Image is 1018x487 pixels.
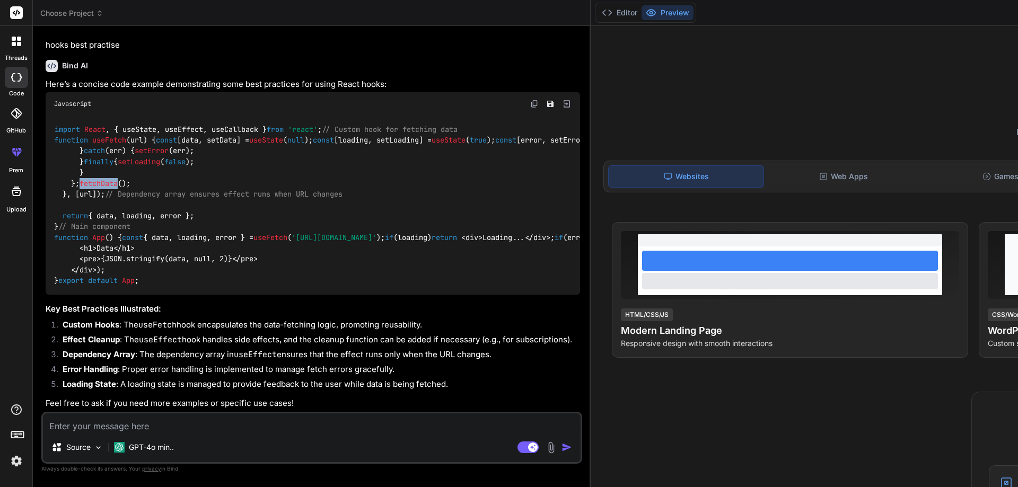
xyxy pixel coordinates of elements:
span: h1 [122,243,130,253]
span: const [495,135,516,145]
span: < > [80,254,101,264]
p: Here’s a concise code example demonstrating some best practices for using React hooks: [46,78,580,91]
span: default [88,276,118,285]
span: export [58,276,84,285]
code: useEffect [234,349,277,360]
span: 'react' [288,125,318,134]
div: Web Apps [766,165,921,188]
p: hooks best practise [46,39,580,51]
span: useState [432,135,466,145]
h4: Modern Landing Page [621,323,959,338]
strong: Effect Cleanup [63,334,120,344]
span: '[URL][DOMAIN_NAME]' [292,233,376,242]
li: : The hook encapsulates the data-fetching logic, promoting reusability. [54,319,580,334]
span: function [54,233,88,242]
li: : The dependency array in ensures that the effect runs only when the URL changes. [54,349,580,364]
span: const [313,135,334,145]
span: </ > [71,265,96,275]
li: : The hook handles side effects, and the cleanup function can be added if necessary (e.g., for su... [54,334,580,349]
span: div [533,233,546,242]
span: pre [84,254,96,264]
label: GitHub [6,126,26,135]
li: : Proper error handling is implemented to manage fetch errors gracefully. [54,364,580,378]
span: url [130,135,143,145]
span: App [92,233,105,242]
p: Always double-check its answers. Your in Bind [41,464,582,474]
img: attachment [545,441,557,454]
span: useFetch [253,233,287,242]
span: true [470,135,487,145]
button: Preview [642,5,694,20]
span: App [122,276,135,285]
label: threads [5,54,28,63]
span: fetchData [80,179,118,188]
img: settings [7,452,25,470]
span: </ > [232,254,258,264]
span: if [555,233,563,242]
h3: Key Best Practices Illustrated: [46,303,580,315]
span: Javascript [54,100,91,108]
label: code [9,89,24,98]
span: // Custom hook for fetching data [322,125,458,134]
span: useFetch [92,135,126,145]
strong: Custom Hooks [63,320,119,330]
strong: Loading State [63,379,116,389]
h6: Bind AI [62,60,88,71]
span: import [55,125,80,134]
span: null [287,135,304,145]
span: < > [80,243,96,253]
span: setLoading [118,157,160,166]
span: const [122,233,143,242]
label: prem [9,166,23,175]
span: </ > [525,233,550,242]
button: Save file [543,96,558,111]
p: GPT-4o min.. [129,442,174,453]
span: div [80,265,92,275]
span: if [385,233,393,242]
span: false [164,157,186,166]
button: Editor [598,5,642,20]
span: privacy [142,465,161,472]
code: useFetch [138,320,177,330]
span: React [84,125,106,134]
p: Feel free to ask if you need more examples or specific use cases! [46,397,580,410]
img: Pick Models [94,443,103,452]
p: Responsive design with smooth interactions [621,338,959,349]
strong: Error Handling [63,364,118,374]
img: copy [530,100,539,108]
img: GPT-4o mini [114,442,125,453]
span: pre [241,254,253,264]
span: </ > [113,243,135,253]
span: Choose Project [40,8,103,19]
p: Source [66,442,91,453]
div: Websites [608,165,764,188]
li: : A loading state is managed to provide feedback to the user while data is being fetched. [54,378,580,393]
span: const [156,135,177,145]
span: div [466,233,478,242]
span: useState [249,135,283,145]
img: Open in Browser [562,99,572,109]
span: setError [135,146,169,156]
span: return [63,211,88,220]
span: h1 [84,243,92,253]
strong: Dependency Array [63,349,135,359]
span: from [267,125,284,134]
span: // Dependency array ensures effect runs when URL changes [105,189,343,199]
span: < > [461,233,482,242]
span: finally [84,157,113,166]
span: catch [84,146,105,156]
div: HTML/CSS/JS [621,308,673,321]
span: return [432,233,457,242]
span: function [54,135,88,145]
img: icon [561,442,572,453]
span: // Main component [58,222,130,232]
code: useEffect [139,334,182,345]
span: Loading... [461,233,550,242]
label: Upload [6,205,27,214]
